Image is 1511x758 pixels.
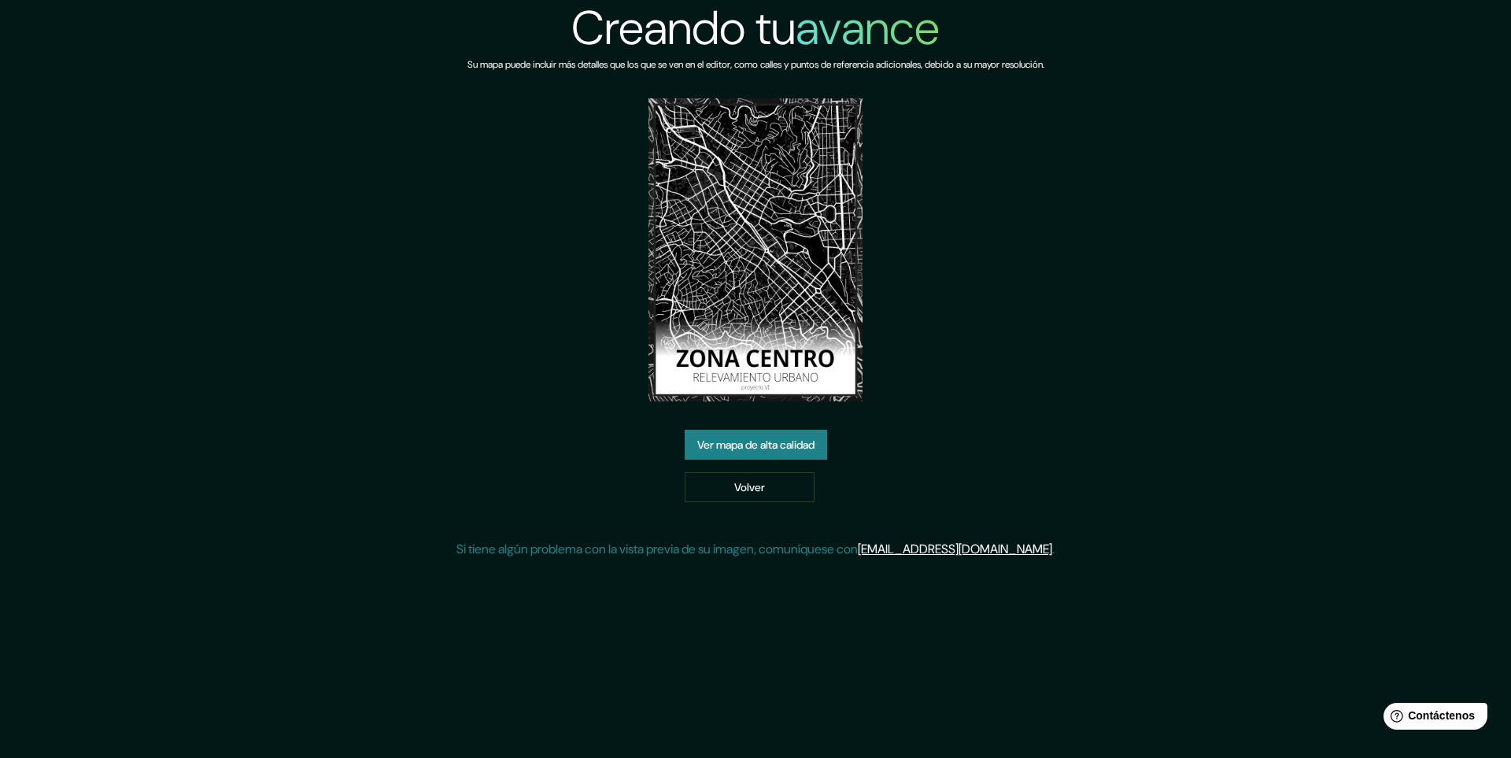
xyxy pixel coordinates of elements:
a: Ver mapa de alta calidad [685,430,827,460]
a: [EMAIL_ADDRESS][DOMAIN_NAME] [858,541,1052,557]
a: Volver [685,472,815,502]
font: Su mapa puede incluir más detalles que los que se ven en el editor, como calles y puntos de refer... [467,58,1044,71]
font: Si tiene algún problema con la vista previa de su imagen, comuníquese con [456,541,858,557]
img: vista previa del mapa creado [648,98,863,401]
iframe: Lanzador de widgets de ayuda [1371,697,1494,741]
font: Ver mapa de alta calidad [697,438,815,452]
font: Volver [734,480,765,494]
font: . [1052,541,1055,557]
